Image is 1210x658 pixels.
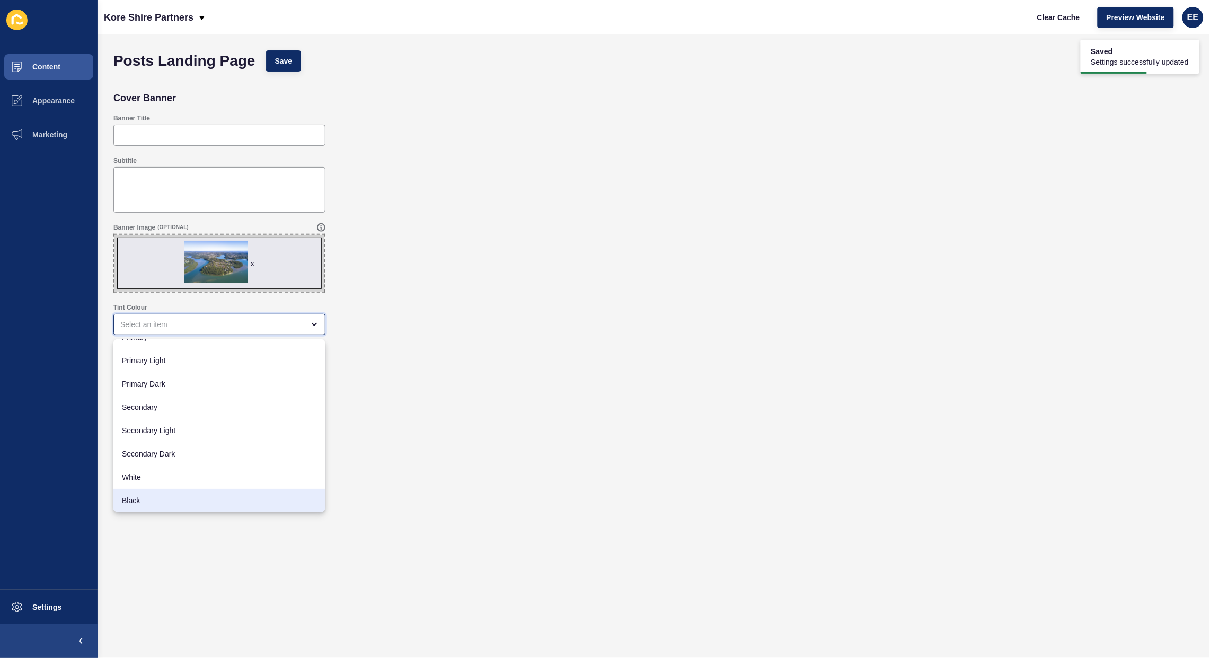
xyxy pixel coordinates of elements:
[122,449,317,459] span: Secondary Dark
[122,425,317,436] span: Secondary Light
[104,4,193,31] p: Kore Shire Partners
[122,355,317,366] span: Primary Light
[113,223,155,232] label: Banner Image
[251,258,254,269] div: x
[113,93,176,103] h2: Cover Banner
[266,50,302,72] button: Save
[122,495,317,506] span: Black
[157,224,188,231] span: (OPTIONAL)
[113,314,325,335] div: close menu
[113,114,150,122] label: Banner Title
[122,402,317,413] span: Secondary
[1028,7,1089,28] button: Clear Cache
[1098,7,1174,28] button: Preview Website
[1091,46,1189,57] span: Saved
[1187,12,1198,23] span: EE
[122,472,317,482] span: White
[113,303,147,312] label: Tint Colour
[275,56,293,66] span: Save
[1037,12,1080,23] span: Clear Cache
[1091,57,1189,67] span: Settings successfully updated
[1107,12,1165,23] span: Preview Website
[113,156,137,165] label: Subtitle
[122,379,317,389] span: Primary Dark
[113,56,255,66] h1: Posts Landing Page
